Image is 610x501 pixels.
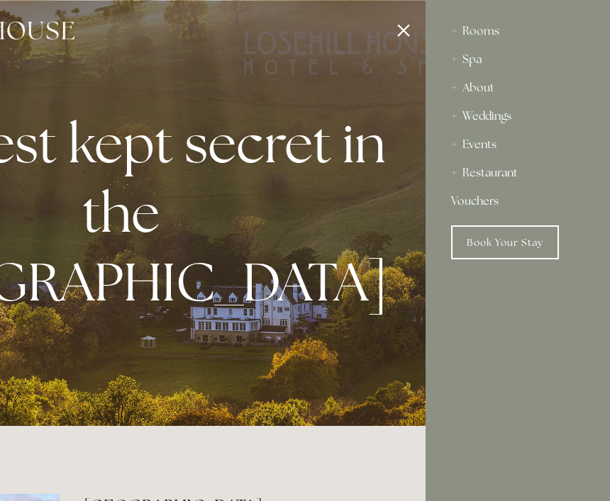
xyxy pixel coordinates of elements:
[451,187,584,215] a: Vouchers
[451,225,559,259] a: Book Your Stay
[451,130,584,159] div: Events
[451,45,584,74] div: Spa
[451,102,584,130] div: Weddings
[451,159,584,187] div: Restaurant
[451,74,584,102] div: About
[451,17,584,45] div: Rooms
